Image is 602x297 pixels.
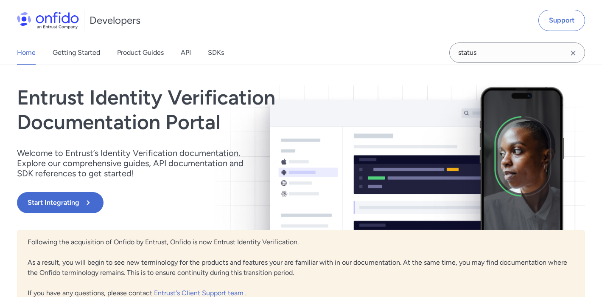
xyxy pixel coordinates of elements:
[53,41,100,65] a: Getting Started
[17,12,79,29] img: Onfido Logo
[449,42,585,63] input: Onfido search input field
[17,192,104,213] button: Start Integrating
[568,48,578,58] svg: Clear search field button
[154,289,245,297] a: Entrust's Client Support team
[90,14,140,27] h1: Developers
[17,85,414,134] h1: Entrust Identity Verification Documentation Portal
[17,148,255,178] p: Welcome to Entrust’s Identity Verification documentation. Explore our comprehensive guides, API d...
[117,41,164,65] a: Product Guides
[17,41,36,65] a: Home
[17,192,414,213] a: Start Integrating
[538,10,585,31] a: Support
[208,41,224,65] a: SDKs
[181,41,191,65] a: API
